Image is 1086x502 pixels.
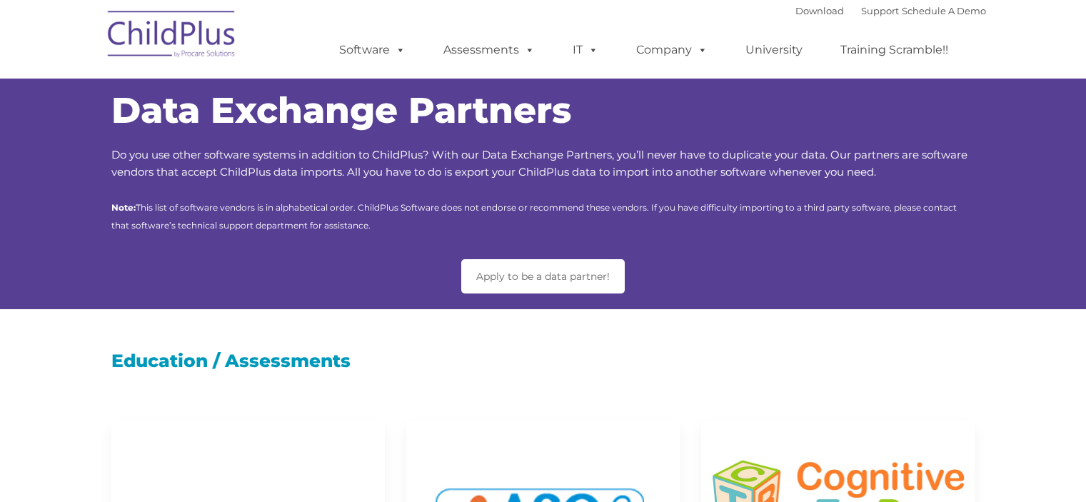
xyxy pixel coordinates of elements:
a: Company [622,36,722,64]
font: | [795,5,986,16]
a: Assessments [429,36,549,64]
a: Support [861,5,899,16]
strong: Note: [111,202,136,213]
h3: Education / Assessments [111,352,975,370]
a: Apply to be a data partner! [461,259,625,293]
a: Training Scramble!! [826,36,962,64]
a: IT [558,36,613,64]
a: Software [325,36,420,64]
span: Do you use other software systems in addition to ChildPlus? With our Data Exchange Partners, you’... [111,148,967,179]
img: ChildPlus by Procare Solutions [101,1,243,72]
span: Data Exchange Partners [111,89,571,132]
a: University [731,36,817,64]
a: Download [795,5,844,16]
span: This list of software vendors is in alphabetical order. ChildPlus Software does not endorse or re... [111,202,957,231]
a: Schedule A Demo [902,5,986,16]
